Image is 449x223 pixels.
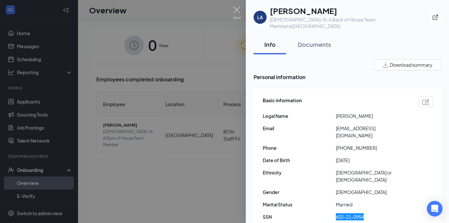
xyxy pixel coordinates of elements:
span: [DATE] [336,157,409,164]
h1: [PERSON_NAME] [270,5,429,16]
span: [DEMOGRAPHIC_DATA] or [DEMOGRAPHIC_DATA] [336,169,409,183]
button: ExternalLink [429,11,441,23]
span: [PERSON_NAME] [336,112,409,119]
span: Marital Status [263,201,336,208]
span: Married [336,201,409,208]
div: Documents [298,40,331,49]
span: Ethnicity [263,169,336,176]
span: Gender [263,188,336,196]
span: [DEMOGRAPHIC_DATA] [336,188,409,196]
span: 602-21-0954 [336,213,409,220]
div: Open Intercom Messenger [427,201,442,216]
svg: ExternalLink [432,14,439,21]
span: Download summary [390,62,432,68]
span: SSN [263,213,336,220]
div: [DEMOGRAPHIC_DATA]-fil-A Back of House Team Member at [GEOGRAPHIC_DATA] [270,16,429,29]
span: Date of Birth [263,157,336,164]
span: Basic information [263,97,302,107]
button: Download summary [374,60,441,70]
span: Email [263,125,336,132]
span: Personal information [254,73,441,81]
div: LA [257,14,263,21]
span: Phone [263,144,336,151]
span: [PHONE_NUMBER] [336,144,409,151]
div: Info [260,40,280,49]
span: [EMAIL_ADDRESS][DOMAIN_NAME] [336,125,409,139]
span: Legal Name [263,112,336,119]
